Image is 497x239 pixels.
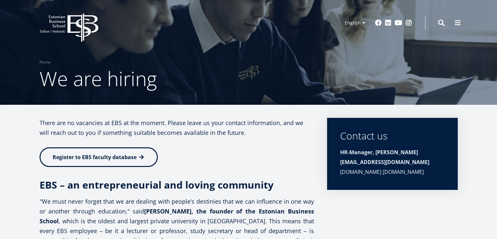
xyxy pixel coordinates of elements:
[340,147,445,177] div: [DOMAIN_NAME] [DOMAIN_NAME]
[385,20,391,26] a: Linkedin
[406,20,412,26] a: Instagram
[40,118,314,138] p: There are no vacancies at EBS at the moment. Please leave us your contact information, and we wil...
[40,59,51,65] a: Home
[375,20,382,26] a: Facebook
[40,147,158,167] a: Register to EBS faculty database
[40,65,157,92] span: We are hiring
[40,207,314,225] strong: [PERSON_NAME], the founder of the Estonian Business School
[340,131,445,141] div: Contact us
[40,178,273,192] strong: EBS – an entrepreneurial and loving community
[395,20,402,26] a: Youtube
[53,154,137,161] span: Register to EBS faculty database
[340,149,429,166] strong: HR-Manager, [PERSON_NAME][EMAIL_ADDRESS][DOMAIN_NAME]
